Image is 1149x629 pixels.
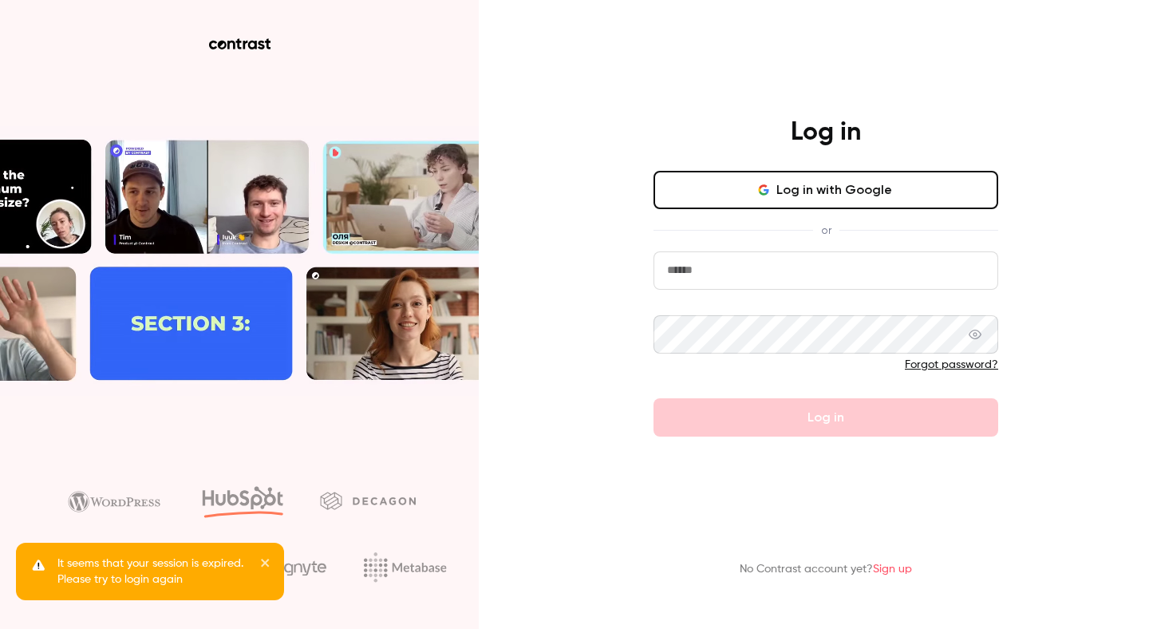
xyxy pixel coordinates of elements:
[57,556,249,587] p: It seems that your session is expired. Please try to login again
[873,564,912,575] a: Sign up
[740,561,912,578] p: No Contrast account yet?
[813,222,839,239] span: or
[653,171,998,209] button: Log in with Google
[320,492,416,509] img: decagon
[791,117,861,148] h4: Log in
[905,359,998,370] a: Forgot password?
[260,556,271,575] button: close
